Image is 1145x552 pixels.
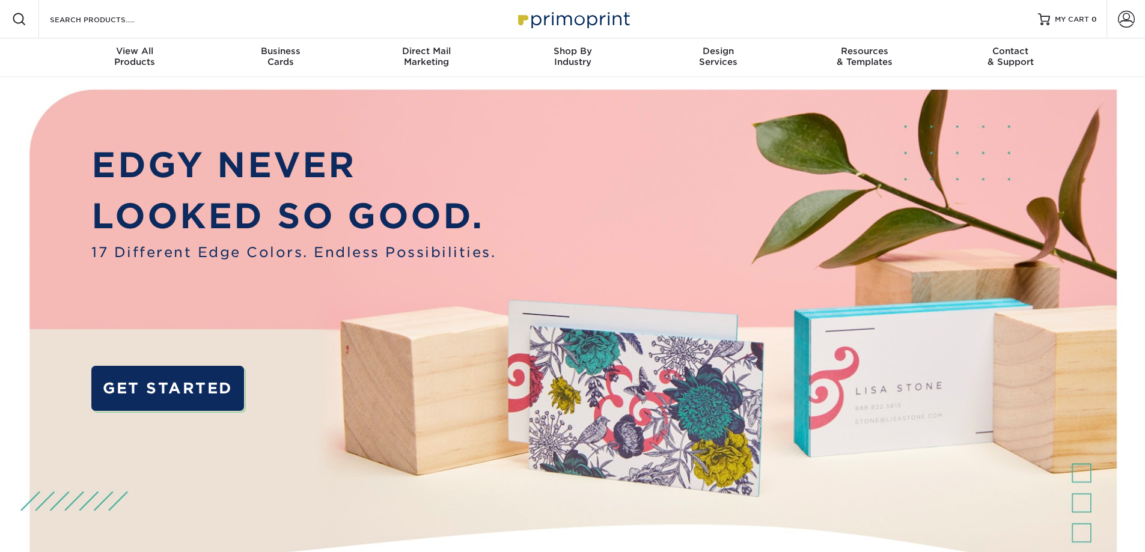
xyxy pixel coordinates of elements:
[49,12,166,26] input: SEARCH PRODUCTS.....
[499,46,646,56] span: Shop By
[62,46,208,67] div: Products
[938,46,1084,67] div: & Support
[792,46,938,56] span: Resources
[1092,15,1097,23] span: 0
[91,366,243,411] a: GET STARTED
[207,38,353,77] a: BusinessCards
[646,38,792,77] a: DesignServices
[353,38,499,77] a: Direct MailMarketing
[91,139,496,191] p: EDGY NEVER
[207,46,353,56] span: Business
[646,46,792,67] div: Services
[938,38,1084,77] a: Contact& Support
[91,190,496,242] p: LOOKED SO GOOD.
[91,242,496,262] span: 17 Different Edge Colors. Endless Possibilities.
[207,46,353,67] div: Cards
[62,38,208,77] a: View AllProducts
[792,38,938,77] a: Resources& Templates
[353,46,499,56] span: Direct Mail
[646,46,792,56] span: Design
[499,38,646,77] a: Shop ByIndustry
[513,6,633,32] img: Primoprint
[792,46,938,67] div: & Templates
[499,46,646,67] div: Industry
[353,46,499,67] div: Marketing
[938,46,1084,56] span: Contact
[1055,14,1089,25] span: MY CART
[62,46,208,56] span: View All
